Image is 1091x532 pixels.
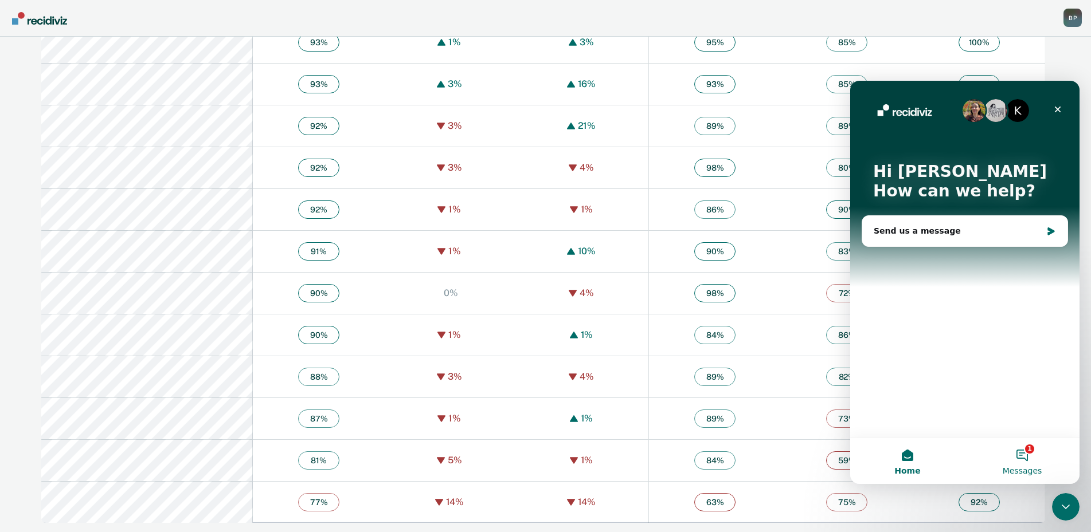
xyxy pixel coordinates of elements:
button: Profile dropdown button [1063,9,1082,27]
span: 86 % [694,200,736,219]
span: 86 % [826,326,867,344]
div: 3% [445,78,465,89]
span: 80 % [826,159,867,177]
div: 1% [445,413,464,424]
span: 84 % [694,326,736,344]
span: 93 % [298,33,339,52]
div: 4% [577,371,597,382]
span: 88 % [298,368,339,386]
span: 77 % [298,493,339,511]
span: 89 % [826,117,867,135]
span: 73 % [826,409,867,428]
div: 21% [575,120,599,131]
span: 92 % [298,117,339,135]
span: 89 % [694,409,736,428]
span: 98 % [694,284,736,302]
span: 85 % [826,33,867,52]
span: 92 % [959,493,1000,511]
div: 1% [445,204,464,215]
div: 1% [445,37,464,48]
span: 72 % [826,284,867,302]
span: 63 % [694,493,736,511]
span: 100 % [959,33,1000,52]
span: 93 % [298,75,339,93]
span: 89 % [694,117,736,135]
iframe: Intercom live chat [1052,493,1080,521]
span: 93 % [694,75,736,93]
span: 85 % [826,75,867,93]
span: 75 % [826,493,867,511]
div: 14% [575,496,599,507]
div: 0% [441,287,461,298]
div: 3% [577,37,597,48]
div: 1% [578,455,596,466]
span: 90 % [694,242,736,261]
div: 10% [575,246,599,257]
span: 91 % [298,242,339,261]
span: 95 % [694,33,736,52]
span: 90 % [298,326,339,344]
img: Recidiviz [12,12,67,25]
span: 90 % [298,284,339,302]
span: 83 % [826,242,867,261]
div: 14% [443,496,467,507]
span: 92 % [298,200,339,219]
div: 16% [575,78,599,89]
div: 1% [578,204,596,215]
div: 3% [445,371,465,382]
span: 84 % [694,451,736,470]
div: 5% [445,455,465,466]
span: 87 % [298,409,339,428]
span: 90 % [826,200,867,219]
span: 81 % [298,451,339,470]
div: B P [1063,9,1082,27]
div: 1% [578,329,596,340]
span: 59 % [826,451,867,470]
div: 4% [577,162,597,173]
span: 82 % [826,368,867,386]
div: 4% [577,287,597,298]
div: 1% [445,329,464,340]
div: 3% [445,120,465,131]
span: 92 % [298,159,339,177]
span: 100 % [959,75,1000,93]
div: 1% [578,413,596,424]
div: 3% [445,162,465,173]
span: 89 % [694,368,736,386]
iframe: Intercom live chat [850,81,1080,484]
div: 1% [445,246,464,257]
span: 98 % [694,159,736,177]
